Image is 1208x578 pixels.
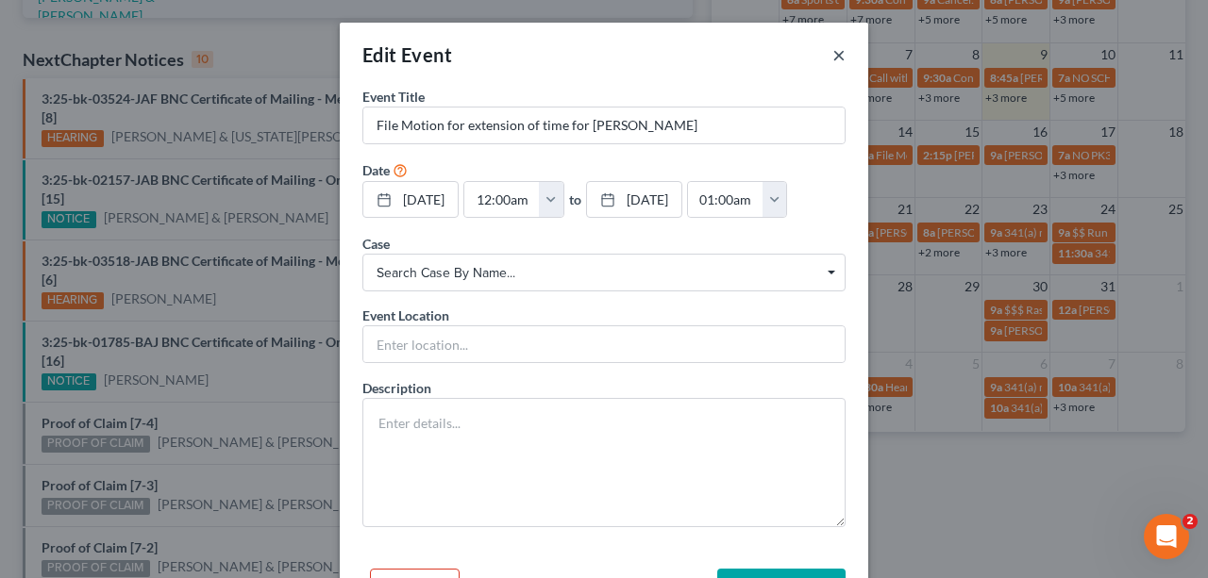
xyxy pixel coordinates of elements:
label: Case [362,234,390,254]
label: Date [362,160,390,180]
a: [DATE] [363,182,458,218]
label: Description [362,378,431,398]
input: Enter location... [363,326,845,362]
input: -- : -- [688,182,763,218]
iframe: Intercom live chat [1144,514,1189,559]
span: Search case by name... [377,263,831,283]
span: Select box activate [362,254,846,291]
span: Edit Event [362,43,452,66]
input: Enter event name... [363,107,845,143]
label: Event Location [362,306,449,325]
span: Event Title [362,89,425,105]
a: [DATE] [587,182,681,218]
span: 2 [1183,514,1198,529]
label: to [569,190,581,209]
button: × [832,43,846,66]
input: -- : -- [464,182,540,218]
